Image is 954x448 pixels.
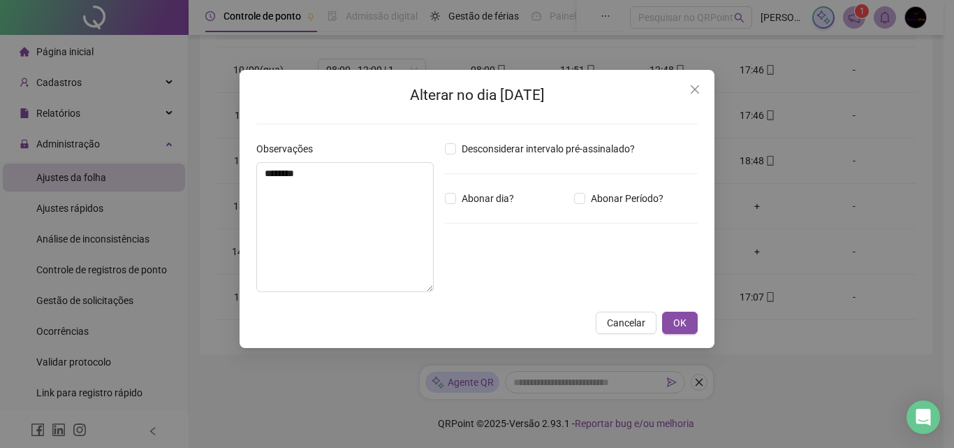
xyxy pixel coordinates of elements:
[689,84,700,95] span: close
[456,191,520,206] span: Abonar dia?
[596,312,656,334] button: Cancelar
[907,400,940,434] div: Open Intercom Messenger
[684,78,706,101] button: Close
[256,141,322,157] label: Observações
[256,84,698,107] h2: Alterar no dia [DATE]
[585,191,669,206] span: Abonar Período?
[662,312,698,334] button: OK
[456,141,640,157] span: Desconsiderar intervalo pré-assinalado?
[673,315,687,331] span: OK
[607,315,645,331] span: Cancelar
